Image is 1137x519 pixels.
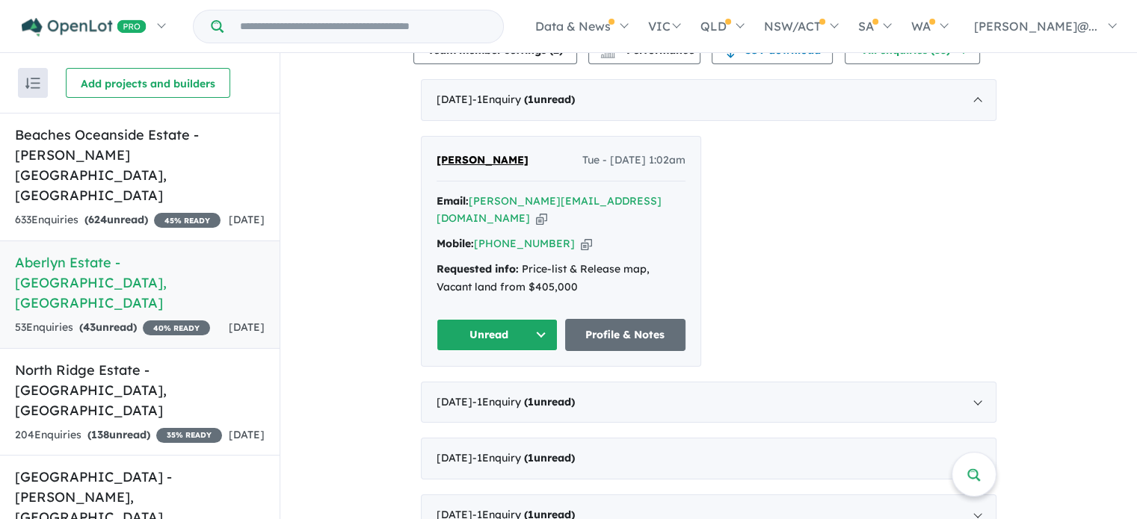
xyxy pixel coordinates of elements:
[15,426,222,444] div: 204 Enquir ies
[528,451,534,464] span: 1
[582,152,685,170] span: Tue - [DATE] 1:02am
[79,320,137,334] strong: ( unread)
[88,213,107,226] span: 624
[15,252,265,313] h5: Aberlyn Estate - [GEOGRAPHIC_DATA] , [GEOGRAPHIC_DATA]
[421,382,996,423] div: [DATE]
[974,19,1097,34] span: [PERSON_NAME]@...
[474,237,575,250] a: [PHONE_NUMBER]
[437,262,519,276] strong: Requested info:
[472,93,575,106] span: - 1 Enquir y
[536,211,547,226] button: Copy
[437,237,474,250] strong: Mobile:
[472,395,575,408] span: - 1 Enquir y
[437,194,662,226] a: [PERSON_NAME][EMAIL_ADDRESS][DOMAIN_NAME]
[524,395,575,408] strong: ( unread)
[25,78,40,89] img: sort.svg
[472,451,575,464] span: - 1 Enquir y
[143,320,210,335] span: 40 % READY
[15,319,210,337] div: 53 Enquir ies
[565,319,686,351] a: Profile & Notes
[437,194,469,208] strong: Email:
[154,213,221,228] span: 45 % READY
[91,428,109,441] span: 138
[524,451,575,464] strong: ( unread)
[528,93,534,106] span: 1
[15,360,265,420] h5: North Ridge Estate - [GEOGRAPHIC_DATA] , [GEOGRAPHIC_DATA]
[528,395,534,408] span: 1
[227,10,500,43] input: Try estate name, suburb, builder or developer
[66,68,230,98] button: Add projects and builders
[83,320,96,334] span: 43
[437,261,685,296] div: Price-list & Release map, Vacant land from $405,000
[421,79,996,121] div: [DATE]
[15,125,265,205] h5: Beaches Oceanside Estate - [PERSON_NAME][GEOGRAPHIC_DATA] , [GEOGRAPHIC_DATA]
[22,18,147,37] img: Openlot PRO Logo White
[524,93,575,106] strong: ( unread)
[84,213,148,226] strong: ( unread)
[600,49,615,58] img: bar-chart.svg
[229,320,265,334] span: [DATE]
[437,152,529,170] a: [PERSON_NAME]
[421,438,996,479] div: [DATE]
[15,211,221,229] div: 633 Enquir ies
[229,213,265,226] span: [DATE]
[437,319,558,351] button: Unread
[229,428,265,441] span: [DATE]
[87,428,150,441] strong: ( unread)
[437,153,529,167] span: [PERSON_NAME]
[581,236,592,252] button: Copy
[156,428,222,443] span: 35 % READY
